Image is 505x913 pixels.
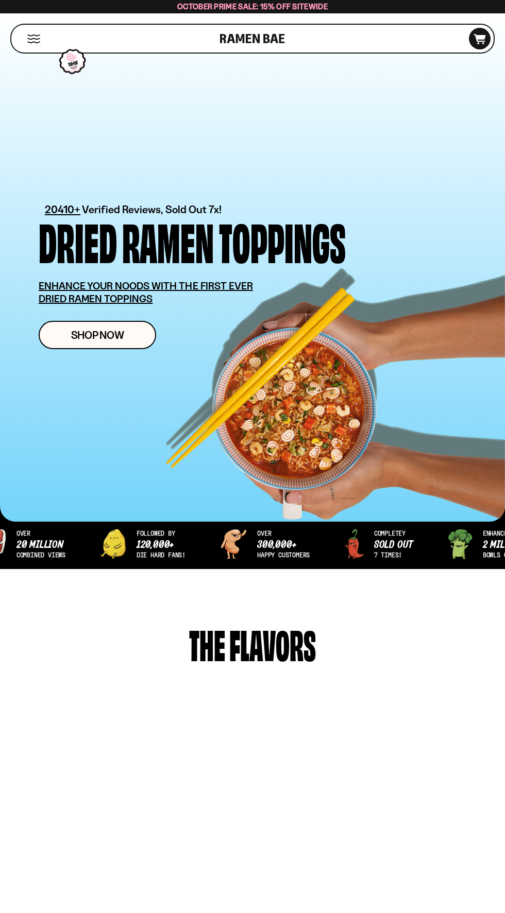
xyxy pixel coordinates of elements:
[39,217,117,264] div: Dried
[39,321,156,349] a: Shop Now
[39,280,253,305] u: ENHANCE YOUR NOODS WITH THE FIRST EVER DRIED RAMEN TOPPINGS
[122,217,214,264] div: Ramen
[27,35,41,43] button: Mobile Menu Trigger
[229,626,316,662] div: flavors
[219,217,346,264] div: Toppings
[177,2,328,11] span: October Prime Sale: 15% off Sitewide
[82,203,222,216] span: Verified Reviews, Sold Out 7x!
[189,626,225,662] div: The
[71,330,124,340] span: Shop Now
[45,201,80,217] span: 20410+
